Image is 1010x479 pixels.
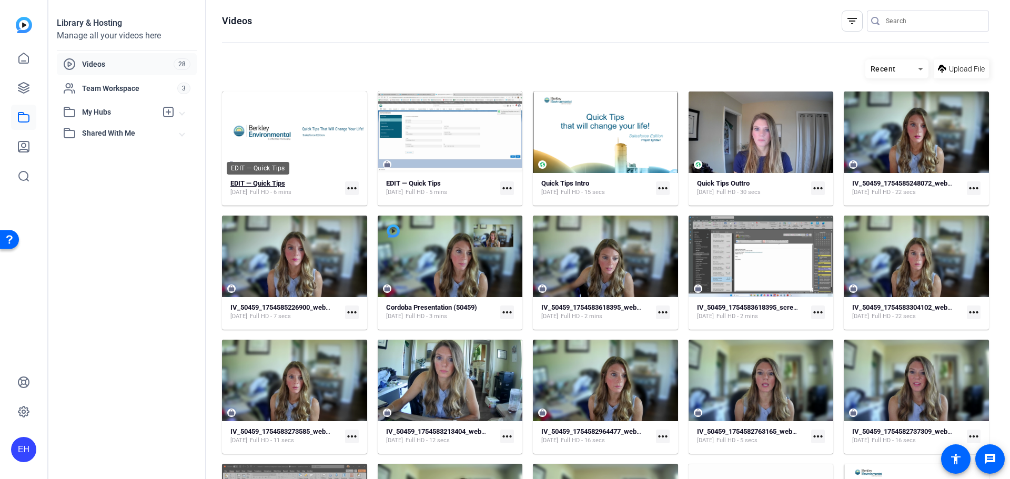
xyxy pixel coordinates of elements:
[852,436,869,445] span: [DATE]
[852,427,961,435] strong: IV_50459_1754582737309_webcam
[406,188,447,197] span: Full HD - 5 mins
[811,430,825,443] mat-icon: more_horiz
[852,179,963,197] a: IV_50459_1754585248072_webcam[DATE]Full HD - 22 secs
[656,181,670,195] mat-icon: more_horiz
[697,179,750,187] strong: Quick Tips Outtro
[967,305,981,319] mat-icon: more_horiz
[386,427,497,445] a: IV_50459_1754583213404_webcam[DATE]Full HD - 12 secs
[872,188,916,197] span: Full HD - 22 secs
[697,312,714,321] span: [DATE]
[11,437,36,462] div: EH
[967,181,981,195] mat-icon: more_horiz
[541,303,650,311] strong: IV_50459_1754583618395_webcam
[541,303,652,321] a: IV_50459_1754583618395_webcam[DATE]Full HD - 2 mins
[984,453,996,465] mat-icon: message
[871,65,896,73] span: Recent
[230,436,247,445] span: [DATE]
[852,303,963,321] a: IV_50459_1754583304102_webcam[DATE]Full HD - 22 secs
[852,303,961,311] strong: IV_50459_1754583304102_webcam
[872,312,916,321] span: Full HD - 22 secs
[230,312,247,321] span: [DATE]
[177,83,190,94] span: 3
[227,162,289,175] div: EDIT — Quick Tips
[656,305,670,319] mat-icon: more_horiz
[386,303,477,311] strong: Cordoba Presentation (50459)
[852,188,869,197] span: [DATE]
[716,312,758,321] span: Full HD - 2 mins
[949,64,985,75] span: Upload File
[697,188,714,197] span: [DATE]
[386,436,403,445] span: [DATE]
[250,436,294,445] span: Full HD - 11 secs
[541,312,558,321] span: [DATE]
[57,17,197,29] div: Library & Hosting
[697,436,714,445] span: [DATE]
[967,430,981,443] mat-icon: more_horiz
[541,436,558,445] span: [DATE]
[386,179,497,197] a: EDIT — Quick Tips[DATE]Full HD - 5 mins
[250,188,291,197] span: Full HD - 6 mins
[934,59,989,78] button: Upload File
[950,453,962,465] mat-icon: accessibility
[697,303,807,321] a: IV_50459_1754583618395_screen[DATE]Full HD - 2 mins
[656,430,670,443] mat-icon: more_horiz
[716,436,757,445] span: Full HD - 5 secs
[541,179,652,197] a: Quick Tips Intro[DATE]Full HD - 15 secs
[406,436,450,445] span: Full HD - 12 secs
[697,427,805,435] strong: IV_50459_1754582763165_webcam
[345,430,359,443] mat-icon: more_horiz
[345,181,359,195] mat-icon: more_horiz
[561,312,602,321] span: Full HD - 2 mins
[230,179,285,187] strong: EDIT — Quick Tips
[386,312,403,321] span: [DATE]
[174,58,190,70] span: 28
[82,83,177,94] span: Team Workspace
[386,303,497,321] a: Cordoba Presentation (50459)[DATE]Full HD - 3 mins
[541,427,652,445] a: IV_50459_1754582964477_webcam[DATE]Full HD - 16 secs
[541,427,650,435] strong: IV_50459_1754582964477_webcam
[230,188,247,197] span: [DATE]
[230,303,341,321] a: IV_50459_1754585226900_webcam[DATE]Full HD - 7 secs
[250,312,291,321] span: Full HD - 7 secs
[82,107,157,118] span: My Hubs
[561,436,605,445] span: Full HD - 16 secs
[886,15,981,27] input: Search
[697,179,807,197] a: Quick Tips Outtro[DATE]Full HD - 30 secs
[82,128,180,139] span: Shared With Me
[406,312,447,321] span: Full HD - 3 mins
[386,179,441,187] strong: EDIT — Quick Tips
[230,303,339,311] strong: IV_50459_1754585226900_webcam
[811,305,825,319] mat-icon: more_horiz
[541,188,558,197] span: [DATE]
[697,303,801,311] strong: IV_50459_1754583618395_screen
[57,101,197,123] mat-expansion-panel-header: My Hubs
[386,427,494,435] strong: IV_50459_1754583213404_webcam
[222,15,252,27] h1: Videos
[500,430,514,443] mat-icon: more_horiz
[872,436,916,445] span: Full HD - 16 secs
[500,305,514,319] mat-icon: more_horiz
[846,15,858,27] mat-icon: filter_list
[716,188,761,197] span: Full HD - 30 secs
[345,305,359,319] mat-icon: more_horiz
[852,312,869,321] span: [DATE]
[230,427,339,435] strong: IV_50459_1754583273585_webcam
[230,427,341,445] a: IV_50459_1754583273585_webcam[DATE]Full HD - 11 secs
[57,123,197,144] mat-expansion-panel-header: Shared With Me
[82,59,174,69] span: Videos
[811,181,825,195] mat-icon: more_horiz
[561,188,605,197] span: Full HD - 15 secs
[852,427,963,445] a: IV_50459_1754582737309_webcam[DATE]Full HD - 16 secs
[500,181,514,195] mat-icon: more_horiz
[230,179,341,197] a: EDIT — Quick Tips[DATE]Full HD - 6 mins
[16,17,32,33] img: blue-gradient.svg
[57,29,197,42] div: Manage all your videos here
[541,179,589,187] strong: Quick Tips Intro
[852,179,961,187] strong: IV_50459_1754585248072_webcam
[386,188,403,197] span: [DATE]
[697,427,807,445] a: IV_50459_1754582763165_webcam[DATE]Full HD - 5 secs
